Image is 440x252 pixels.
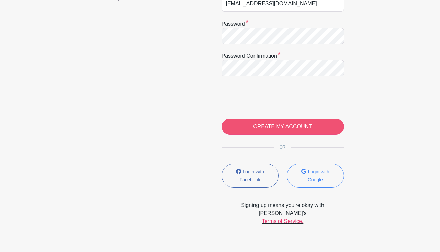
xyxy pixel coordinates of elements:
button: Login with Google [287,164,344,188]
input: CREATE MY ACCOUNT [222,119,344,135]
button: Login with Facebook [222,164,279,188]
label: Password [222,20,249,28]
span: Signing up means you're okay with [PERSON_NAME]'s [217,201,348,217]
span: OR [274,145,291,150]
a: Terms of Service. [262,218,304,224]
iframe: reCAPTCHA [222,84,324,111]
label: Password confirmation [222,52,281,60]
small: Login with Facebook [240,169,264,182]
small: Login with Google [308,169,329,182]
